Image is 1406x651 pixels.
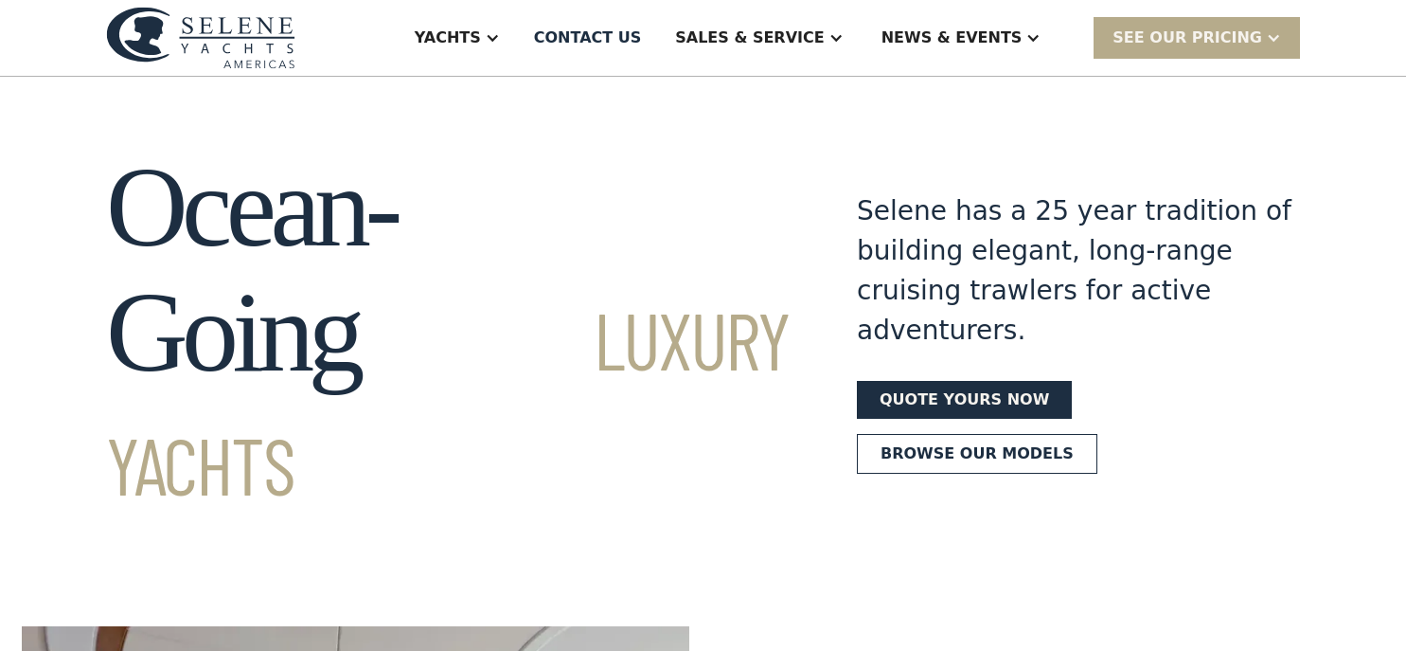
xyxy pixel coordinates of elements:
[534,27,642,49] div: Contact US
[106,7,295,68] img: logo
[1094,17,1300,58] div: SEE Our Pricing
[881,27,1023,49] div: News & EVENTS
[857,381,1072,419] a: Quote yours now
[857,434,1097,474] a: Browse our models
[857,191,1292,351] div: Selene has a 25 year tradition of building elegant, long-range cruising trawlers for active adven...
[415,27,481,49] div: Yachts
[106,145,789,520] h1: Ocean-Going
[1112,27,1262,49] div: SEE Our Pricing
[675,27,824,49] div: Sales & Service
[106,291,789,512] span: Luxury Yachts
